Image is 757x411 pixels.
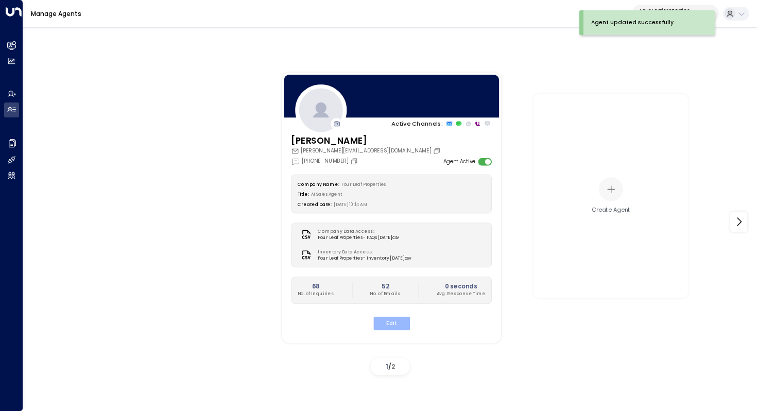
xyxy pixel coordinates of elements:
[291,157,359,165] div: [PHONE_NUMBER]
[436,282,485,290] h2: 0 seconds
[632,5,719,23] button: Four Leaf Properties34e1cd17-0f68-49af-bd32-3c48ce8611d1
[311,192,342,197] span: AI Sales Agent
[370,290,401,297] p: No. of Emails
[297,282,334,290] h2: 68
[640,7,701,13] p: Four Leaf Properties
[373,316,409,330] button: Edit
[436,290,485,297] p: Avg. Response Time
[391,119,442,128] p: Active Channels:
[291,147,442,155] div: [PERSON_NAME][EMAIL_ADDRESS][DOMAIN_NAME]
[297,290,334,297] p: No. of Inquiries
[297,181,339,187] label: Company Name:
[318,235,399,242] span: Four Leaf Properties - FAQs [DATE]csv
[318,255,411,262] span: Four Leaf Properties - Inventory [DATE]csv
[318,249,407,255] label: Inventory Data Access:
[318,228,395,235] label: Company Data Access:
[334,202,367,208] span: [DATE] 10:14 AM
[341,181,386,187] span: Four Leaf Properties
[350,157,360,165] button: Copy
[31,9,81,18] a: Manage Agents
[371,358,409,375] div: /
[391,362,395,371] span: 2
[297,202,331,208] label: Created Date:
[433,147,442,155] button: Copy
[370,282,401,290] h2: 52
[443,158,475,165] label: Agent Active
[297,192,308,197] label: Title:
[291,134,442,147] h3: [PERSON_NAME]
[592,206,630,214] div: Create Agent
[591,19,675,27] div: Agent updated successfully.
[386,362,388,371] span: 1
